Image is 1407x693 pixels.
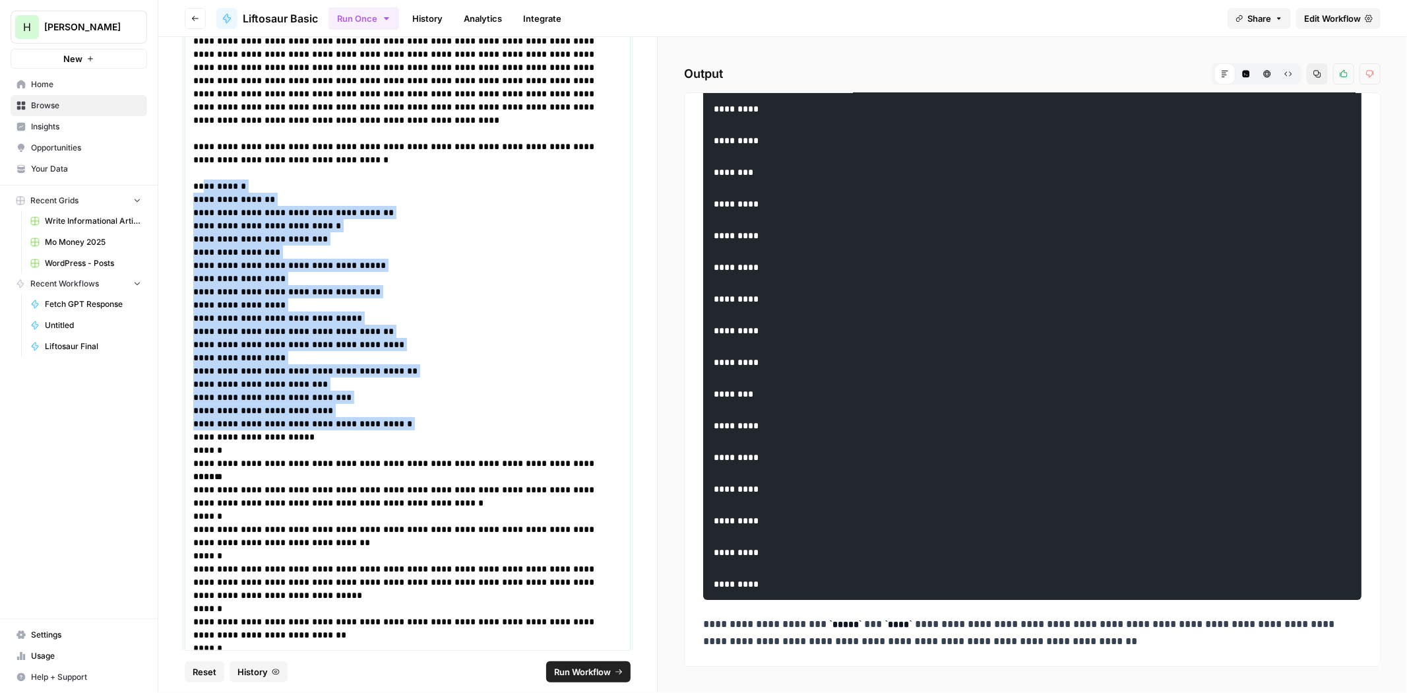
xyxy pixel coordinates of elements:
span: Reset [193,665,216,678]
button: New [11,49,147,69]
a: WordPress - Posts [24,253,147,274]
span: Help + Support [31,671,141,683]
a: Browse [11,95,147,116]
span: Liftosaur Basic [243,11,318,26]
span: Settings [31,629,141,641]
span: Usage [31,650,141,662]
button: Run Workflow [546,661,631,682]
span: Your Data [31,163,141,175]
span: Untitled [45,319,141,331]
span: Run Workflow [554,665,611,678]
button: Run Once [328,7,399,30]
span: Browse [31,100,141,112]
button: Recent Grids [11,191,147,211]
button: History [230,661,288,682]
button: Reset [185,661,224,682]
span: Fetch GPT Response [45,298,141,310]
a: Untitled [24,315,147,336]
span: Insights [31,121,141,133]
span: History [237,665,268,678]
a: Mo Money 2025 [24,232,147,253]
span: Recent Workflows [30,278,99,290]
a: Liftosaur Basic [216,8,318,29]
a: History [404,8,451,29]
span: Edit Workflow [1304,12,1361,25]
a: Analytics [456,8,510,29]
a: Home [11,74,147,95]
span: Opportunities [31,142,141,154]
a: Edit Workflow [1296,8,1381,29]
button: Share [1228,8,1291,29]
span: Write Informational Article [45,215,141,227]
button: Help + Support [11,667,147,688]
a: Opportunities [11,137,147,158]
a: Fetch GPT Response [24,294,147,315]
a: Insights [11,116,147,137]
span: Recent Grids [30,195,78,207]
a: Integrate [515,8,569,29]
span: New [63,52,82,65]
a: Your Data [11,158,147,180]
h2: Output [684,63,1381,84]
span: Mo Money 2025 [45,236,141,248]
span: Liftosaur Final [45,341,141,352]
span: H [23,19,31,35]
button: Workspace: Hasbrook [11,11,147,44]
span: Share [1247,12,1271,25]
button: Recent Workflows [11,274,147,294]
a: Usage [11,645,147,667]
a: Settings [11,624,147,645]
span: WordPress - Posts [45,257,141,269]
span: [PERSON_NAME] [44,20,124,34]
span: Home [31,79,141,90]
a: Liftosaur Final [24,336,147,357]
a: Write Informational Article [24,211,147,232]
